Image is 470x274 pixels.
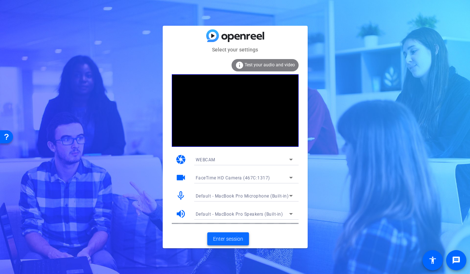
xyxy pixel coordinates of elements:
[207,232,249,245] button: Enter session
[245,62,295,67] span: Test your audio and video
[235,61,244,70] mat-icon: info
[175,208,186,219] mat-icon: volume_up
[206,29,264,42] img: blue-gradient.svg
[163,46,308,54] mat-card-subtitle: Select your settings
[428,256,437,265] mat-icon: accessibility
[196,157,215,162] span: WEBCAM
[175,154,186,165] mat-icon: camera
[196,175,270,180] span: FaceTime HD Camera (467C:1317)
[175,172,186,183] mat-icon: videocam
[196,194,289,199] span: Default - MacBook Pro Microphone (Built-in)
[175,190,186,201] mat-icon: mic_none
[452,256,461,265] mat-icon: message
[213,235,243,243] span: Enter session
[196,212,283,217] span: Default - MacBook Pro Speakers (Built-in)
